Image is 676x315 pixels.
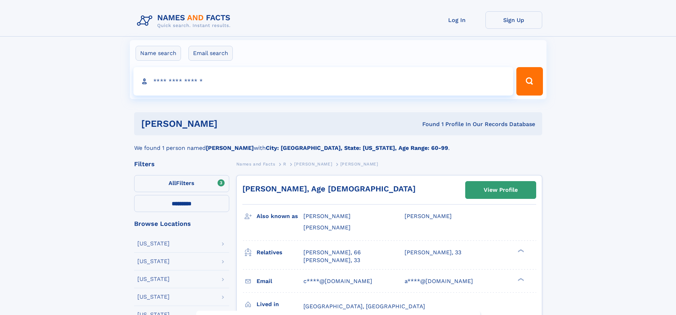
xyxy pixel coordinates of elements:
span: [PERSON_NAME] [294,162,332,167]
h3: Also known as [257,210,303,222]
div: [US_STATE] [137,241,170,246]
a: [PERSON_NAME], Age [DEMOGRAPHIC_DATA] [242,184,416,193]
a: Log In [429,11,485,29]
span: [PERSON_NAME] [303,213,351,219]
h1: [PERSON_NAME] [141,119,320,128]
span: All [169,180,176,186]
h3: Lived in [257,298,303,310]
span: [PERSON_NAME] [340,162,378,167]
img: Logo Names and Facts [134,11,236,31]
a: Sign Up [485,11,542,29]
span: [PERSON_NAME] [405,213,452,219]
a: View Profile [466,181,536,199]
button: Search Button [516,67,543,96]
div: [US_STATE] [137,276,170,282]
b: City: [GEOGRAPHIC_DATA], State: [US_STATE], Age Range: 60-99 [266,145,448,151]
div: Filters [134,161,229,167]
div: [US_STATE] [137,259,170,264]
span: R [283,162,286,167]
div: View Profile [484,182,518,198]
div: ❯ [516,248,524,253]
a: R [283,159,286,168]
div: Found 1 Profile In Our Records Database [320,120,535,128]
h3: Relatives [257,246,303,259]
label: Email search [188,46,233,61]
h3: Email [257,275,303,287]
div: We found 1 person named with . [134,135,542,152]
div: Browse Locations [134,221,229,227]
input: search input [133,67,513,96]
span: [PERSON_NAME] [303,224,351,231]
div: ❯ [516,277,524,282]
a: Names and Facts [236,159,275,168]
div: [US_STATE] [137,294,170,300]
a: [PERSON_NAME], 66 [303,249,361,256]
label: Filters [134,175,229,192]
label: Name search [136,46,181,61]
a: [PERSON_NAME], 33 [405,249,461,256]
a: [PERSON_NAME], 33 [303,256,360,264]
a: [PERSON_NAME] [294,159,332,168]
b: [PERSON_NAME] [206,145,254,151]
span: [GEOGRAPHIC_DATA], [GEOGRAPHIC_DATA] [303,303,425,310]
